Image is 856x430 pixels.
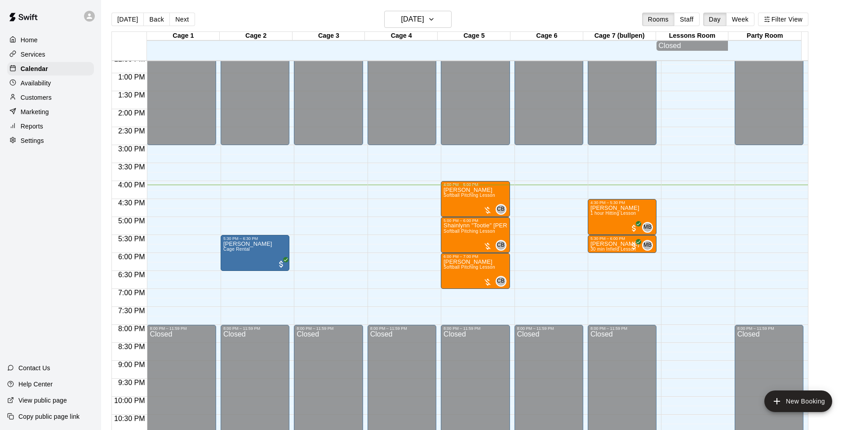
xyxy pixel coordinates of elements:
div: 8:00 PM – 11:59 PM [737,326,801,331]
div: Cage 4 [365,32,438,40]
span: 8:00 PM [116,325,147,332]
div: Chloe Bennett [496,276,506,287]
span: 10:30 PM [112,415,147,422]
span: Softball Pitching Lesson [444,265,495,270]
span: CB [497,205,505,214]
button: Back [143,13,170,26]
span: All customers have paid [277,260,286,269]
button: Staff [674,13,700,26]
div: 5:30 PM – 6:00 PM [590,236,654,241]
span: Matthew Burns [646,222,653,233]
span: 7:30 PM [116,307,147,315]
span: 8:30 PM [116,343,147,350]
span: Chloe Bennett [499,240,506,251]
a: Calendar [7,62,94,75]
button: [DATE] [111,13,144,26]
a: Availability [7,76,94,90]
span: CB [497,241,505,250]
p: Home [21,35,38,44]
div: 4:00 PM – 5:00 PM [444,182,507,187]
div: 6:00 PM – 7:00 PM [444,254,507,259]
span: 7:00 PM [116,289,147,297]
div: 5:30 PM – 6:30 PM: Adrian White [221,235,289,271]
span: CB [497,277,505,286]
div: Cage 5 [438,32,510,40]
div: 8:00 PM – 11:59 PM [590,326,654,331]
span: 5:00 PM [116,217,147,225]
div: Lessons Room [656,32,729,40]
button: Filter View [758,13,808,26]
div: 4:30 PM – 5:30 PM [590,200,654,205]
div: Marketing [7,105,94,119]
span: 30 min Infield Lesson [590,247,636,252]
div: 8:00 PM – 11:59 PM [223,326,287,331]
p: Calendar [21,64,48,73]
span: 1 hour Hitting Lesson [590,211,636,216]
div: 8:00 PM – 11:59 PM [517,326,581,331]
p: Contact Us [18,364,50,372]
a: Home [7,33,94,47]
div: Chloe Bennett [496,204,506,215]
span: 10:00 PM [112,397,147,404]
span: 1:00 PM [116,73,147,81]
a: Reports [7,120,94,133]
div: Party Room [728,32,801,40]
span: 1:30 PM [116,91,147,99]
span: 9:00 PM [116,361,147,368]
div: Closed [659,42,726,50]
div: 4:00 PM – 5:00 PM: Softball Pitching Lesson [441,181,510,217]
div: Cage 3 [293,32,365,40]
span: 3:30 PM [116,163,147,171]
button: Day [703,13,727,26]
button: Rooms [642,13,674,26]
p: Settings [21,136,44,145]
span: 6:30 PM [116,271,147,279]
div: Matthew Burns [642,222,653,233]
p: Services [21,50,45,59]
span: Chloe Bennett [499,276,506,287]
span: 2:30 PM [116,127,147,135]
div: Cage 2 [220,32,293,40]
span: All customers have paid [630,242,639,251]
button: [DATE] [384,11,452,28]
div: 5:00 PM – 6:00 PM [444,218,507,223]
p: View public page [18,396,67,405]
a: Customers [7,91,94,104]
div: 8:00 PM – 11:59 PM [150,326,213,331]
button: Week [726,13,754,26]
span: 6:00 PM [116,253,147,261]
p: Reports [21,122,43,131]
p: Help Center [18,380,53,389]
span: MB [643,241,652,250]
span: Cage Rental [223,247,250,252]
p: Marketing [21,107,49,116]
span: 4:00 PM [116,181,147,189]
span: 9:30 PM [116,379,147,386]
h6: [DATE] [401,13,424,26]
span: Softball Pitching Lesson [444,193,495,198]
div: Matthew Burns [642,240,653,251]
div: 5:30 PM – 6:30 PM [223,236,287,241]
div: Cage 6 [510,32,583,40]
span: 3:00 PM [116,145,147,153]
div: 5:00 PM – 6:00 PM: Softball Pitching Lesson [441,217,510,253]
a: Settings [7,134,94,147]
div: 6:00 PM – 7:00 PM: Softball Pitching Lesson [441,253,510,289]
div: 8:00 PM – 11:59 PM [444,326,507,331]
span: Matthew Burns [646,240,653,251]
p: Availability [21,79,51,88]
span: Softball Pitching Lesson [444,229,495,234]
div: 4:30 PM – 5:30 PM: Jase Manuel [588,199,656,235]
p: Copy public page link [18,412,80,421]
button: Next [169,13,195,26]
span: 4:30 PM [116,199,147,207]
a: Services [7,48,94,61]
div: 5:30 PM – 6:00 PM: Koyl White [588,235,656,253]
